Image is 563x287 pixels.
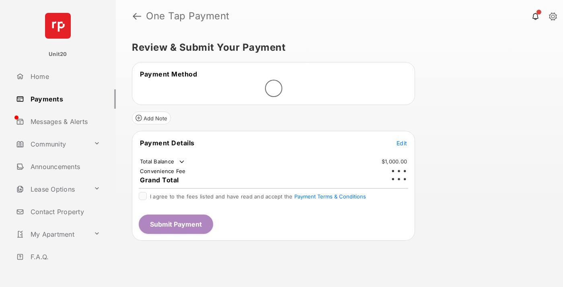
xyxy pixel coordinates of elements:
[132,111,171,124] button: Add Note
[13,247,116,266] a: F.A.Q.
[294,193,366,200] button: I agree to the fees listed and have read and accept the
[13,112,116,131] a: Messages & Alerts
[132,43,540,52] h5: Review & Submit Your Payment
[140,167,186,175] td: Convenience Fee
[13,89,116,109] a: Payments
[146,11,230,21] strong: One Tap Payment
[13,202,116,221] a: Contact Property
[150,193,366,200] span: I agree to the fees listed and have read and accept the
[140,176,179,184] span: Grand Total
[13,67,116,86] a: Home
[13,225,90,244] a: My Apartment
[139,215,213,234] button: Submit Payment
[381,158,407,165] td: $1,000.00
[397,140,407,147] span: Edit
[13,180,90,199] a: Lease Options
[13,157,116,176] a: Announcements
[397,139,407,147] button: Edit
[140,70,197,78] span: Payment Method
[49,50,67,58] p: Unit20
[140,139,195,147] span: Payment Details
[45,13,71,39] img: svg+xml;base64,PHN2ZyB4bWxucz0iaHR0cDovL3d3dy53My5vcmcvMjAwMC9zdmciIHdpZHRoPSI2NCIgaGVpZ2h0PSI2NC...
[13,134,90,154] a: Community
[140,158,186,166] td: Total Balance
